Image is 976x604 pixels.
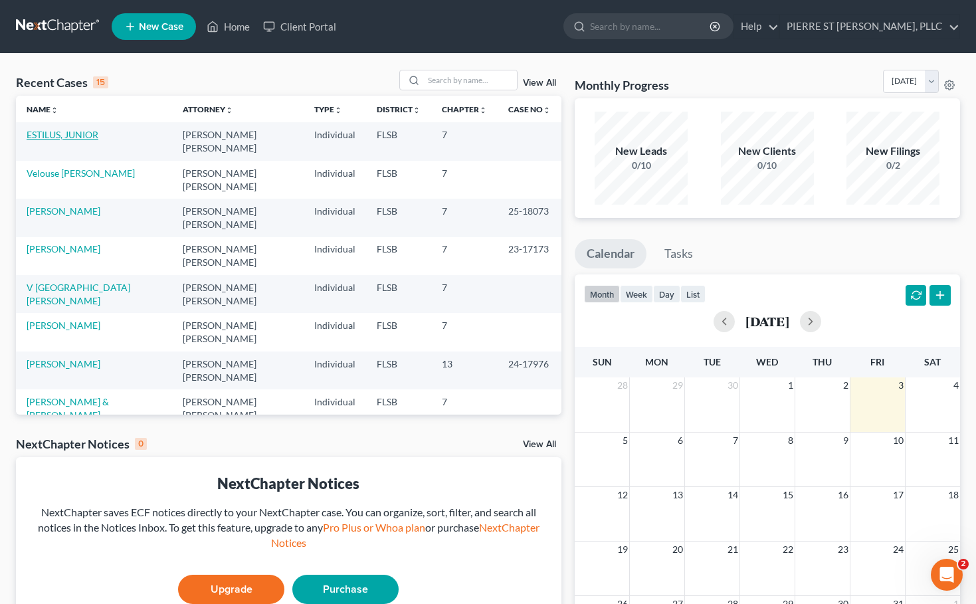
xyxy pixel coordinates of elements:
td: 7 [431,122,498,160]
div: New Clients [721,144,814,159]
span: 7 [732,433,739,449]
span: 22 [781,542,795,557]
a: Nameunfold_more [27,104,58,114]
div: New Leads [595,144,688,159]
i: unfold_more [543,106,551,114]
a: [PERSON_NAME] [27,205,100,217]
td: [PERSON_NAME] [PERSON_NAME] [172,199,304,237]
i: unfold_more [479,106,487,114]
div: Recent Cases [16,74,108,90]
a: PIERRE ST [PERSON_NAME], PLLC [780,15,959,39]
td: [PERSON_NAME] [PERSON_NAME] [172,275,304,313]
td: 25-18073 [498,199,561,237]
td: FLSB [366,389,431,427]
a: Chapterunfold_more [442,104,487,114]
td: FLSB [366,122,431,160]
a: Velouse [PERSON_NAME] [27,167,135,179]
span: Sat [924,356,941,367]
td: [PERSON_NAME] [PERSON_NAME] [172,313,304,351]
span: 29 [671,377,684,393]
td: 7 [431,313,498,351]
a: Tasks [652,239,705,268]
td: Individual [304,237,366,275]
a: [PERSON_NAME] [27,320,100,331]
span: 23 [836,542,850,557]
input: Search by name... [424,70,517,90]
td: FLSB [366,199,431,237]
span: 13 [671,487,684,503]
span: 24 [892,542,905,557]
h2: [DATE] [745,314,789,328]
td: Individual [304,122,366,160]
i: unfold_more [334,106,342,114]
td: [PERSON_NAME] [PERSON_NAME] [172,161,304,199]
a: Home [200,15,256,39]
span: 2 [842,377,850,393]
td: Individual [304,275,366,313]
span: 11 [947,433,960,449]
td: 7 [431,199,498,237]
div: NextChapter Notices [16,436,147,452]
a: [PERSON_NAME] & [PERSON_NAME] [27,396,109,421]
div: 0/10 [595,159,688,172]
span: 20 [671,542,684,557]
div: 15 [93,76,108,88]
div: 0/10 [721,159,814,172]
span: 28 [616,377,629,393]
a: Case Nounfold_more [508,104,551,114]
td: Individual [304,352,366,389]
span: 19 [616,542,629,557]
span: Mon [645,356,668,367]
td: Individual [304,389,366,427]
i: unfold_more [413,106,421,114]
a: [PERSON_NAME] [27,358,100,369]
span: Thu [813,356,832,367]
a: Calendar [575,239,646,268]
span: 8 [787,433,795,449]
a: Attorneyunfold_more [183,104,233,114]
i: unfold_more [225,106,233,114]
input: Search by name... [590,14,712,39]
span: New Case [139,22,183,32]
span: 17 [892,487,905,503]
iframe: Intercom live chat [931,559,963,591]
a: Upgrade [178,575,284,604]
button: week [620,285,653,303]
td: [PERSON_NAME] [PERSON_NAME] [172,237,304,275]
span: Wed [756,356,778,367]
div: NextChapter saves ECF notices directly to your NextChapter case. You can organize, sort, filter, ... [27,505,551,551]
td: [PERSON_NAME] [PERSON_NAME] [172,389,304,427]
span: 2 [958,559,969,569]
td: 7 [431,237,498,275]
span: 30 [726,377,739,393]
a: Client Portal [256,15,343,39]
span: 4 [952,377,960,393]
a: Help [734,15,779,39]
td: Individual [304,161,366,199]
button: month [584,285,620,303]
span: 6 [676,433,684,449]
span: 1 [787,377,795,393]
td: 7 [431,161,498,199]
button: list [680,285,706,303]
div: NextChapter Notices [27,473,551,494]
a: View All [523,440,556,449]
a: Pro Plus or Whoa plan [323,521,425,534]
td: 24-17976 [498,352,561,389]
span: 3 [897,377,905,393]
div: 0 [135,438,147,450]
span: 18 [947,487,960,503]
td: 23-17173 [498,237,561,275]
td: Individual [304,313,366,351]
a: Districtunfold_more [377,104,421,114]
span: 14 [726,487,739,503]
a: [PERSON_NAME] [27,243,100,254]
td: FLSB [366,313,431,351]
a: Typeunfold_more [314,104,342,114]
td: [PERSON_NAME] [PERSON_NAME] [172,122,304,160]
button: day [653,285,680,303]
span: 21 [726,542,739,557]
span: 5 [621,433,629,449]
td: 7 [431,275,498,313]
a: View All [523,78,556,88]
